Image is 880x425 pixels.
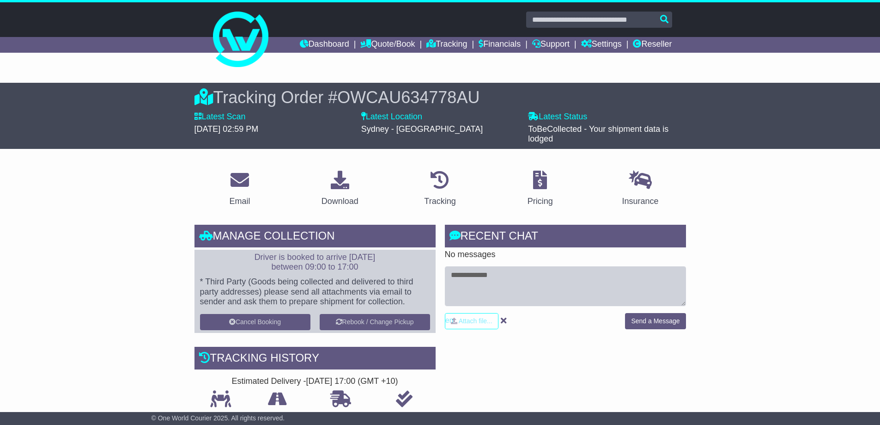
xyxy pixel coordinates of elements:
span: ToBeCollected - Your shipment data is lodged [528,124,668,144]
label: Latest Location [361,112,422,122]
div: Download [322,195,358,208]
div: Pricing [528,195,553,208]
span: OWCAU634778AU [337,88,479,107]
span: Sydney - [GEOGRAPHIC_DATA] [361,124,483,134]
a: Tracking [426,37,467,53]
button: Cancel Booking [200,314,310,330]
label: Latest Status [528,112,587,122]
a: Settings [581,37,622,53]
div: Tracking [424,195,455,208]
span: © One World Courier 2025. All rights reserved. [152,414,285,422]
div: Tracking history [194,347,436,372]
p: Driver is booked to arrive [DATE] between 09:00 to 17:00 [200,253,430,272]
p: * Third Party (Goods being collected and delivered to third party addresses) please send all atta... [200,277,430,307]
a: Quote/Book [360,37,415,53]
div: Manage collection [194,225,436,250]
label: Latest Scan [194,112,246,122]
div: Estimated Delivery - [194,376,436,387]
a: Pricing [522,167,559,211]
a: Reseller [633,37,672,53]
a: Email [223,167,256,211]
div: Tracking Order # [194,87,686,107]
span: [DATE] 02:59 PM [194,124,259,134]
a: Insurance [616,167,665,211]
p: No messages [445,250,686,260]
a: Download [316,167,364,211]
a: Financials [479,37,521,53]
button: Send a Message [625,313,686,329]
div: Insurance [622,195,659,208]
div: [DATE] 17:00 (GMT +10) [306,376,398,387]
a: Dashboard [300,37,349,53]
a: Tracking [418,167,461,211]
button: Rebook / Change Pickup [320,314,430,330]
a: Support [532,37,570,53]
div: RECENT CHAT [445,225,686,250]
div: Email [229,195,250,208]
